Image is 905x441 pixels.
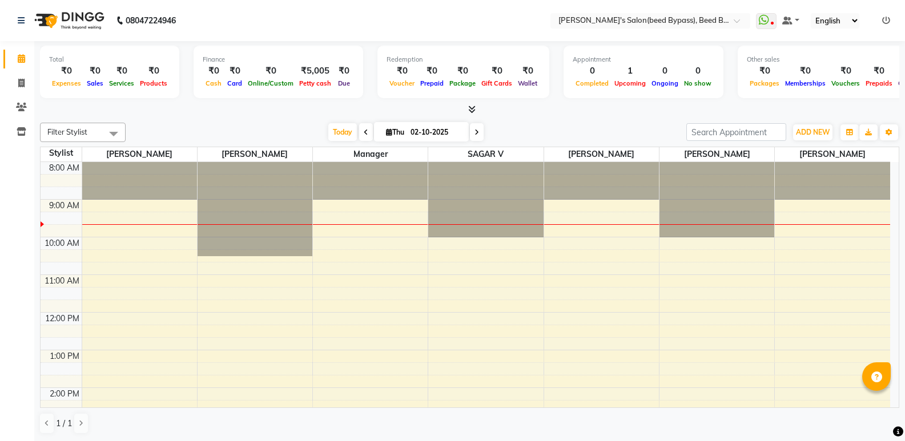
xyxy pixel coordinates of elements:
span: ADD NEW [796,128,830,136]
div: 2:00 PM [47,388,82,400]
span: Upcoming [612,79,649,87]
span: Due [335,79,353,87]
iframe: chat widget [857,395,894,430]
span: [PERSON_NAME] [198,147,312,161]
span: Prepaids [863,79,895,87]
div: Finance [203,55,354,64]
span: Expenses [49,79,84,87]
span: [PERSON_NAME] [82,147,197,161]
div: ₹0 [387,64,417,78]
div: ₹0 [417,64,447,78]
span: Cash [203,79,224,87]
span: Online/Custom [245,79,296,87]
div: Appointment [573,55,714,64]
div: 0 [573,64,612,78]
span: Prepaid [417,79,447,87]
span: Gift Cards [478,79,515,87]
span: [PERSON_NAME] [659,147,774,161]
div: Redemption [387,55,540,64]
div: 0 [649,64,681,78]
span: No show [681,79,714,87]
div: ₹0 [828,64,863,78]
div: ₹0 [334,64,354,78]
span: Thu [383,128,407,136]
div: 0 [681,64,714,78]
span: 1 / 1 [56,418,72,430]
div: ₹0 [478,64,515,78]
div: ₹5,005 [296,64,334,78]
b: 08047224946 [126,5,176,37]
span: Memberships [782,79,828,87]
input: Search Appointment [686,123,786,141]
div: ₹0 [203,64,224,78]
span: Today [328,123,357,141]
span: manager [313,147,428,161]
div: ₹0 [447,64,478,78]
div: ₹0 [515,64,540,78]
span: SAGAR V [428,147,543,161]
span: Products [137,79,170,87]
span: Sales [84,79,106,87]
span: Completed [573,79,612,87]
div: 10:00 AM [42,237,82,249]
div: 1 [612,64,649,78]
span: [PERSON_NAME] [544,147,659,161]
div: ₹0 [863,64,895,78]
button: ADD NEW [793,124,832,140]
span: Vouchers [828,79,863,87]
div: ₹0 [747,64,782,78]
div: Total [49,55,170,64]
div: Stylist [41,147,82,159]
div: ₹0 [224,64,245,78]
div: 1:00 PM [47,350,82,362]
div: ₹0 [782,64,828,78]
div: 11:00 AM [42,275,82,287]
span: Services [106,79,137,87]
span: Filter Stylist [47,127,87,136]
div: ₹0 [84,64,106,78]
div: ₹0 [245,64,296,78]
span: Card [224,79,245,87]
span: Ongoing [649,79,681,87]
span: Wallet [515,79,540,87]
input: 2025-10-02 [407,124,464,141]
div: 9:00 AM [47,200,82,212]
span: [PERSON_NAME] [775,147,890,161]
span: Voucher [387,79,417,87]
div: ₹0 [49,64,84,78]
span: Packages [747,79,782,87]
div: 8:00 AM [47,162,82,174]
div: ₹0 [106,64,137,78]
span: Petty cash [296,79,334,87]
span: Package [447,79,478,87]
div: ₹0 [137,64,170,78]
div: 12:00 PM [43,313,82,325]
img: logo [29,5,107,37]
